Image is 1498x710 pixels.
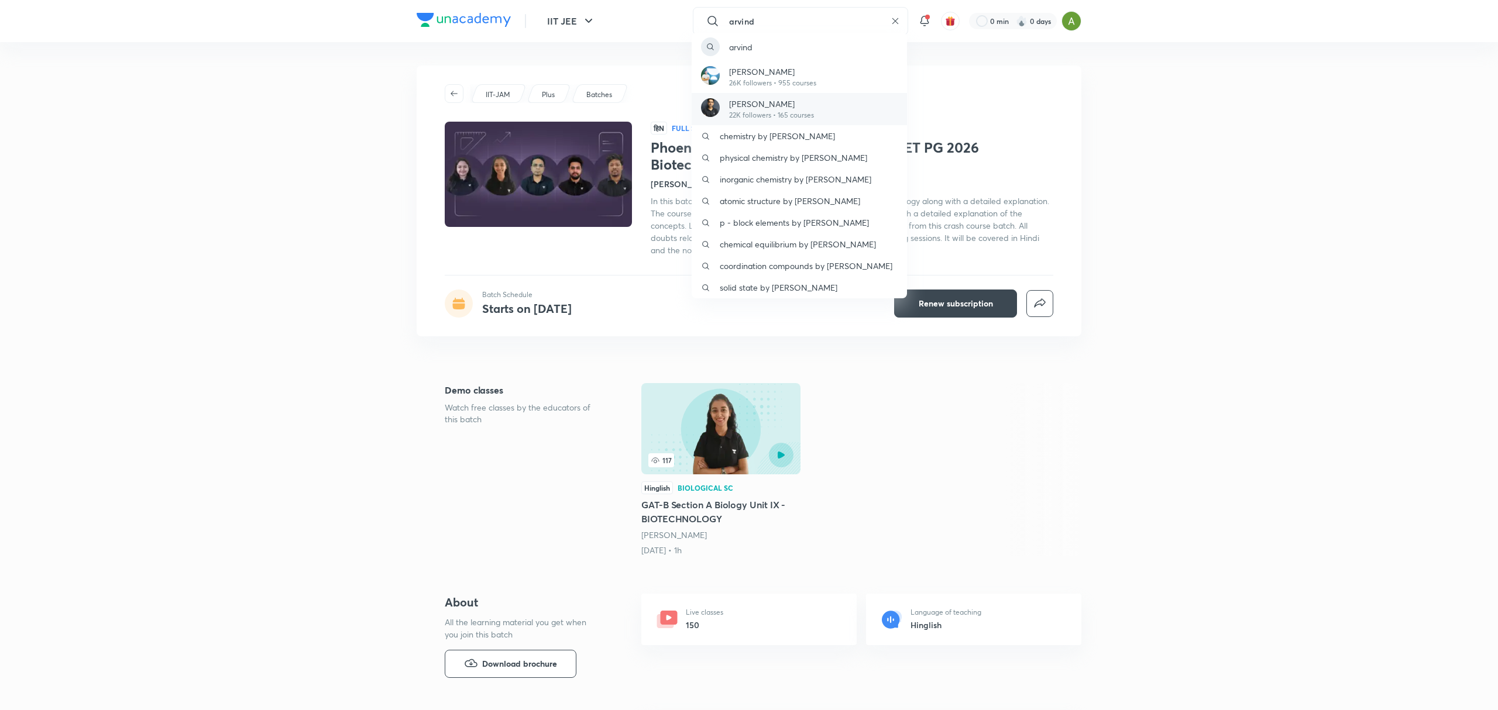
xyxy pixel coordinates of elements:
p: 26K followers • 955 courses [729,78,816,88]
a: p - block elements by [PERSON_NAME] [692,212,907,233]
p: inorganic chemistry by [PERSON_NAME] [720,173,871,185]
p: solid state by [PERSON_NAME] [720,281,837,294]
img: Avatar [701,98,720,117]
p: atomic structure by [PERSON_NAME] [720,195,860,207]
a: chemistry by [PERSON_NAME] [692,125,907,147]
p: arvind [729,41,753,53]
a: coordination compounds by [PERSON_NAME] [692,255,907,277]
p: [PERSON_NAME] [729,98,814,110]
p: physical chemistry by [PERSON_NAME] [720,151,867,164]
a: Avatar[PERSON_NAME]22K followers • 165 courses [692,93,907,125]
p: p - block elements by [PERSON_NAME] [720,216,869,229]
p: [PERSON_NAME] [729,66,816,78]
a: atomic structure by [PERSON_NAME] [692,190,907,212]
a: arvind [692,33,907,61]
p: chemistry by [PERSON_NAME] [720,130,835,142]
img: Avatar [701,66,720,85]
a: solid state by [PERSON_NAME] [692,277,907,298]
a: Avatar[PERSON_NAME]26K followers • 955 courses [692,61,907,93]
p: chemical equilibrium by [PERSON_NAME] [720,238,876,250]
p: 22K followers • 165 courses [729,110,814,120]
a: chemical equilibrium by [PERSON_NAME] [692,233,907,255]
a: inorganic chemistry by [PERSON_NAME] [692,168,907,190]
a: physical chemistry by [PERSON_NAME] [692,147,907,168]
p: coordination compounds by [PERSON_NAME] [720,260,892,272]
